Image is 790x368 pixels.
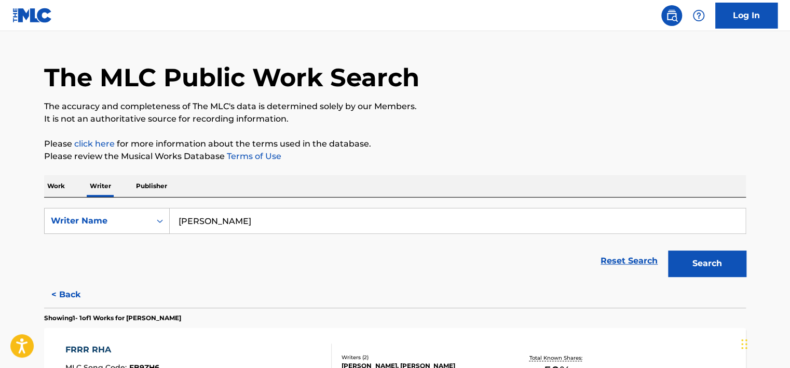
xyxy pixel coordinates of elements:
p: Writer [87,175,114,197]
p: Total Known Shares: [529,354,584,362]
p: The accuracy and completeness of The MLC's data is determined solely by our Members. [44,100,746,113]
div: চ্যাট উইজেট [738,318,790,368]
img: help [692,9,705,22]
button: Search [668,251,746,277]
div: Writers ( 2 ) [342,353,498,361]
div: টেনে আনুন [741,328,747,360]
a: Terms of Use [225,151,281,161]
img: MLC Logo [12,8,52,23]
div: Writer Name [51,215,144,227]
p: It is not an authoritative source for recording information. [44,113,746,125]
p: Publisher [133,175,170,197]
a: Log In [715,3,778,29]
form: Search Form [44,208,746,282]
a: Public Search [661,5,682,26]
h1: The MLC Public Work Search [44,62,419,93]
p: Work [44,175,68,197]
iframe: Chat Widget [738,318,790,368]
div: Help [688,5,709,26]
p: Showing 1 - 1 of 1 Works for [PERSON_NAME] [44,313,181,323]
button: < Back [44,282,106,308]
p: Please review the Musical Works Database [44,150,746,163]
a: Reset Search [595,249,663,272]
div: FRRR RHA [65,344,159,356]
a: click here [74,139,115,149]
img: search [665,9,678,22]
p: Please for more information about the terms used in the database. [44,138,746,150]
